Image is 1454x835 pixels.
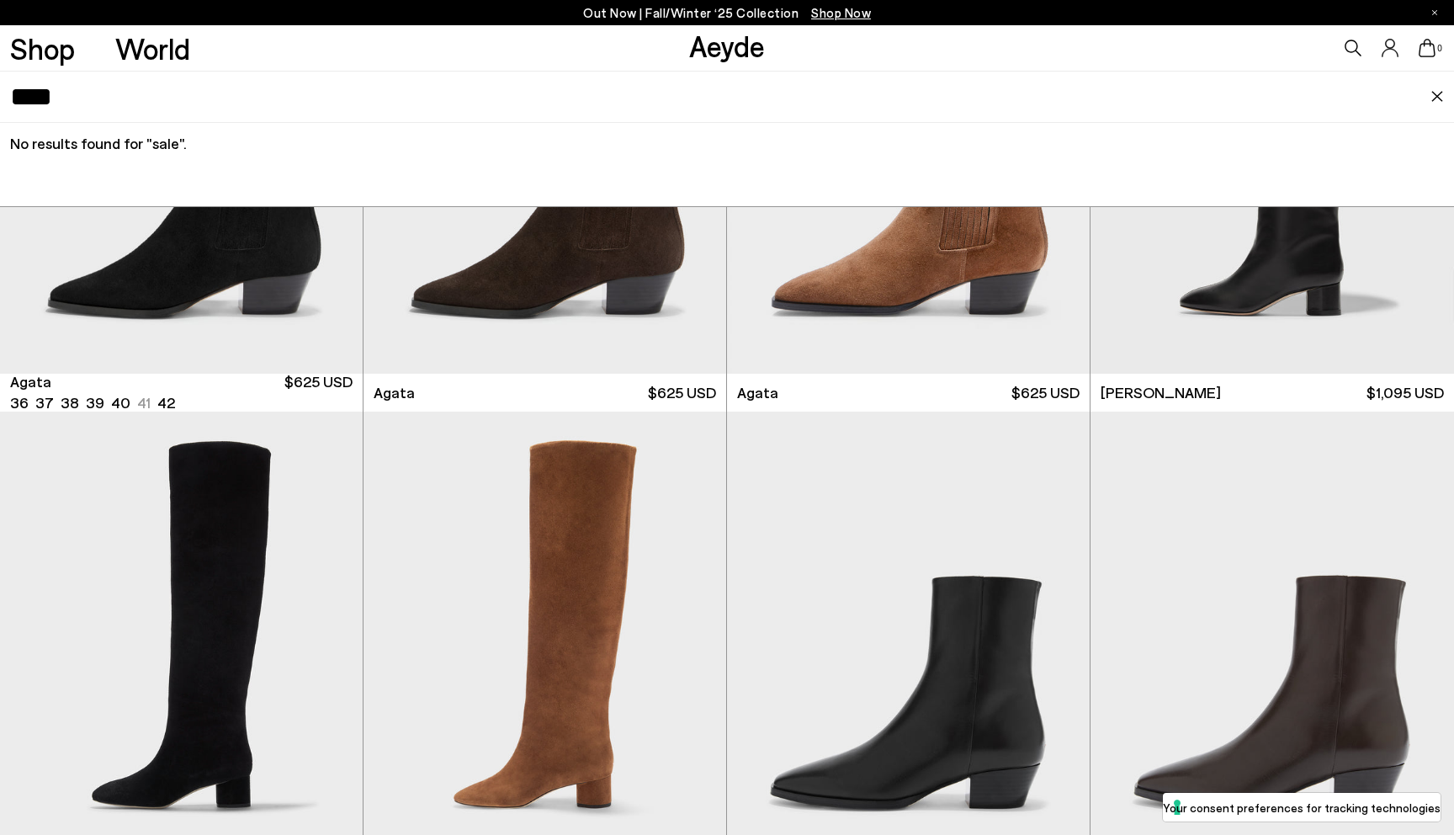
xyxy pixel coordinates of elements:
[583,3,871,24] p: Out Now | Fall/Winter ‘25 Collection
[811,5,871,20] span: Navigate to /collections/new-in
[1163,799,1441,816] label: Your consent preferences for tracking technologies
[152,134,179,152] span: sale
[1419,39,1435,57] a: 0
[737,382,778,403] span: Agata
[1011,382,1080,403] span: $625 USD
[374,382,415,403] span: Agata
[1090,374,1454,412] a: [PERSON_NAME] $1,095 USD
[363,374,726,412] a: Agata $625 USD
[111,392,130,413] li: 40
[1163,793,1441,822] button: Your consent preferences for tracking technologies
[157,392,175,413] li: 42
[115,34,190,63] a: World
[1430,91,1444,103] img: close.svg
[284,371,353,413] span: $625 USD
[61,392,79,413] li: 38
[10,392,29,413] li: 36
[727,374,1090,412] a: Agata $625 USD
[1366,382,1444,403] span: $1,095 USD
[10,34,75,63] a: Shop
[86,392,104,413] li: 39
[648,382,716,403] span: $625 USD
[10,371,51,392] span: Agata
[1435,44,1444,53] span: 0
[1101,382,1221,403] span: [PERSON_NAME]
[35,392,54,413] li: 37
[689,28,765,63] a: Aeyde
[10,392,170,413] ul: variant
